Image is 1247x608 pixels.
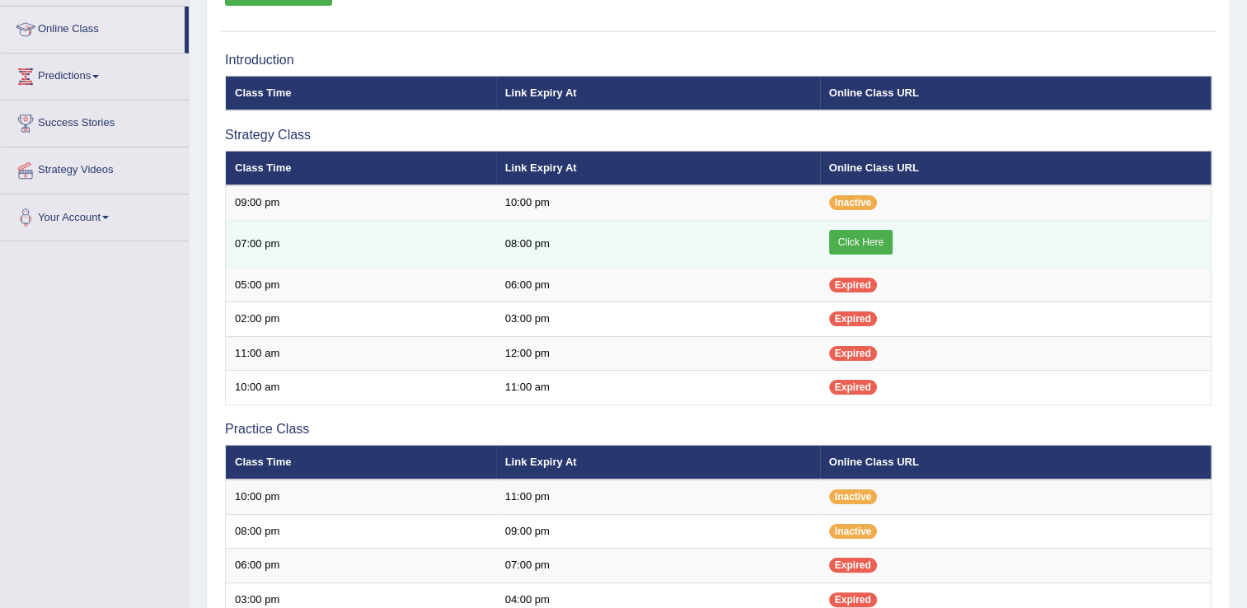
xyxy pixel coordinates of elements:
[496,479,820,514] td: 11:00 pm
[496,302,820,337] td: 03:00 pm
[1,54,189,95] a: Predictions
[1,194,189,236] a: Your Account
[496,445,820,479] th: Link Expiry At
[225,128,1212,143] h3: Strategy Class
[829,592,877,607] span: Expired
[226,268,496,302] td: 05:00 pm
[496,514,820,549] td: 09:00 pm
[226,76,496,110] th: Class Time
[829,380,877,395] span: Expired
[226,479,496,514] td: 10:00 pm
[829,346,877,361] span: Expired
[496,185,820,220] td: 10:00 pm
[1,7,185,48] a: Online Class
[496,220,820,268] td: 08:00 pm
[829,558,877,573] span: Expired
[496,268,820,302] td: 06:00 pm
[829,230,893,255] a: Click Here
[225,422,1212,437] h3: Practice Class
[820,151,1212,185] th: Online Class URL
[226,220,496,268] td: 07:00 pm
[496,371,820,405] td: 11:00 am
[1,101,189,142] a: Success Stories
[226,185,496,220] td: 09:00 pm
[496,151,820,185] th: Link Expiry At
[829,311,877,326] span: Expired
[226,151,496,185] th: Class Time
[226,549,496,583] td: 06:00 pm
[829,489,878,504] span: Inactive
[226,336,496,371] td: 11:00 am
[226,371,496,405] td: 10:00 am
[829,195,878,210] span: Inactive
[226,514,496,549] td: 08:00 pm
[496,336,820,371] td: 12:00 pm
[496,76,820,110] th: Link Expiry At
[829,524,878,539] span: Inactive
[225,53,1212,68] h3: Introduction
[226,302,496,337] td: 02:00 pm
[829,278,877,292] span: Expired
[496,549,820,583] td: 07:00 pm
[820,76,1212,110] th: Online Class URL
[820,445,1212,479] th: Online Class URL
[226,445,496,479] th: Class Time
[1,147,189,189] a: Strategy Videos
